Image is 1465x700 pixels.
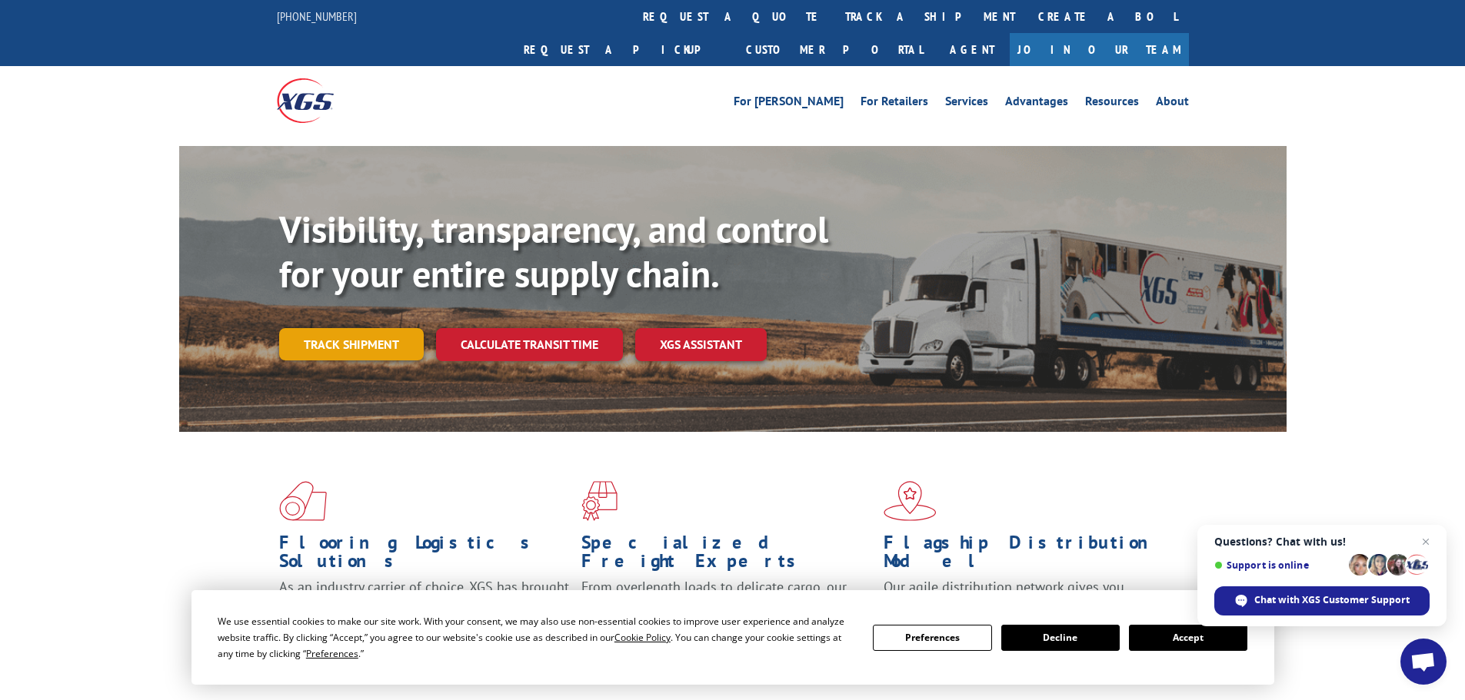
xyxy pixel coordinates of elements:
div: We use essential cookies to make our site work. With your consent, we may also use non-essential ... [218,613,854,662]
a: Join Our Team [1010,33,1189,66]
a: Services [945,95,988,112]
button: Decline [1001,625,1120,651]
a: [PHONE_NUMBER] [277,8,357,24]
a: About [1156,95,1189,112]
a: Resources [1085,95,1139,112]
span: Chat with XGS Customer Support [1254,593,1410,607]
span: Preferences [306,647,358,660]
span: Our agile distribution network gives you nationwide inventory management on demand. [884,578,1167,614]
a: XGS ASSISTANT [635,328,767,361]
img: xgs-icon-focused-on-flooring-red [581,481,618,521]
span: As an industry carrier of choice, XGS has brought innovation and dedication to flooring logistics... [279,578,569,632]
button: Preferences [873,625,991,651]
div: Chat with XGS Customer Support [1214,586,1430,615]
span: Questions? Chat with us! [1214,536,1430,548]
span: Support is online [1214,559,1343,571]
img: xgs-icon-flagship-distribution-model-red [884,481,937,521]
span: Close chat [1417,532,1435,551]
div: Open chat [1400,639,1447,685]
b: Visibility, transparency, and control for your entire supply chain. [279,205,828,297]
div: Cookie Consent Prompt [191,590,1274,685]
p: From overlength loads to delicate cargo, our experienced staff knows the best way to move your fr... [581,578,872,646]
a: Calculate transit time [436,328,623,361]
a: Customer Portal [734,33,934,66]
button: Accept [1129,625,1247,651]
a: For Retailers [861,95,928,112]
h1: Flagship Distribution Model [884,533,1174,578]
span: Cookie Policy [614,631,671,644]
a: Agent [934,33,1010,66]
h1: Flooring Logistics Solutions [279,533,570,578]
a: Track shipment [279,328,424,360]
h1: Specialized Freight Experts [581,533,872,578]
img: xgs-icon-total-supply-chain-intelligence-red [279,481,327,521]
a: Advantages [1005,95,1068,112]
a: Request a pickup [512,33,734,66]
a: For [PERSON_NAME] [734,95,844,112]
